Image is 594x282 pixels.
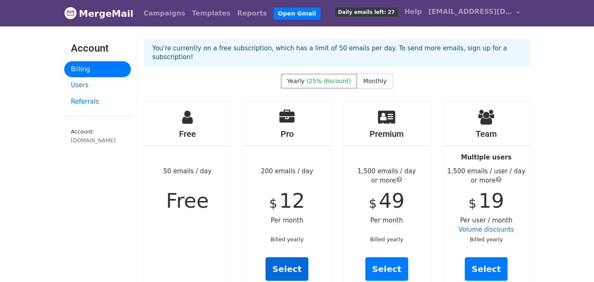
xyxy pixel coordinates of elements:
[343,129,430,139] h4: Premium
[335,8,398,17] span: Daily emails left: 27
[279,189,305,212] span: 12
[552,242,594,282] iframe: Chat Widget
[332,3,401,20] a: Daily emails left: 27
[271,236,304,243] small: Billed yearly
[343,167,430,185] div: 1,500 emails / day or more
[459,226,514,233] a: Volume discounts
[152,44,521,62] p: You're currently on a free subscription, which has a limit of 50 emails per day. To send more ema...
[287,78,305,84] span: Yearly
[443,167,530,185] div: 1,500 emails / user / day or more
[307,78,351,84] span: (25% discount)
[274,8,320,20] a: Open Gmail
[379,189,404,212] span: 49
[188,5,234,22] a: Templates
[469,196,477,211] span: $
[64,77,131,94] a: Users
[401,3,425,20] a: Help
[363,78,387,84] span: Monthly
[461,154,511,161] strong: Multiple users
[465,257,508,281] a: Select
[365,257,408,281] a: Select
[64,61,131,78] a: Billing
[64,5,133,22] a: MergeMail
[144,129,231,139] h4: Free
[64,94,131,110] a: Referrals
[166,189,209,212] span: Free
[425,3,523,23] a: [EMAIL_ADDRESS][DOMAIN_NAME]
[71,128,124,144] small: Account:
[428,7,512,17] span: [EMAIL_ADDRESS][DOMAIN_NAME]
[479,189,504,212] span: 19
[244,129,331,139] h4: Pro
[266,257,308,281] a: Select
[269,196,277,211] span: $
[369,196,377,211] span: $
[470,236,503,243] small: Billed yearly
[71,42,124,55] h3: Account
[140,5,188,22] a: Campaigns
[234,5,271,22] a: Reports
[71,136,124,144] div: [DOMAIN_NAME]
[64,7,77,19] img: MergeMail logo
[370,236,403,243] small: Billed yearly
[443,129,530,139] h4: Team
